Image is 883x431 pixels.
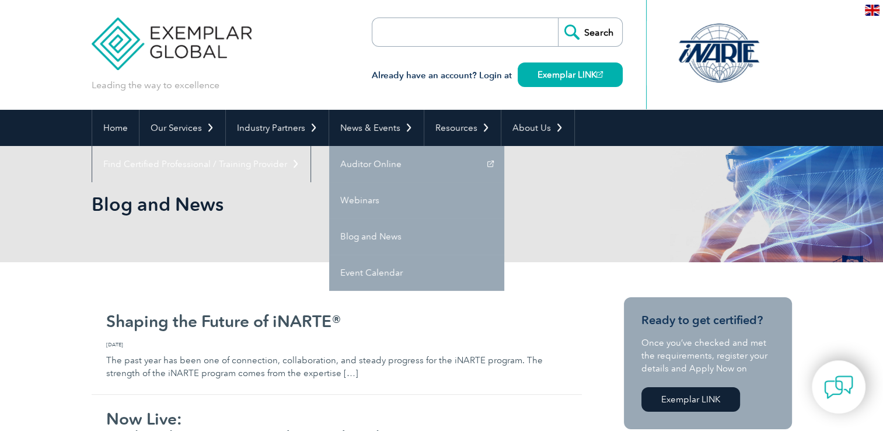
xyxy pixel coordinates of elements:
h2: Shaping the Future of iNARTE® [106,312,567,331]
p: The past year has been one of connection, collaboration, and steady progress for the iNARTE progr... [106,340,567,380]
img: en [865,5,879,16]
p: Leading the way to excellence [92,79,219,92]
h1: Blog and News [92,193,540,215]
span: [DATE] [106,340,567,349]
input: Search [558,18,622,46]
a: Event Calendar [329,255,504,291]
a: About Us [501,110,574,146]
a: Industry Partners [226,110,329,146]
a: Home [92,110,139,146]
a: Exemplar LINK [518,62,623,87]
a: Webinars [329,182,504,218]
a: Our Services [139,110,225,146]
a: Auditor Online [329,146,504,182]
a: Resources [424,110,501,146]
a: Shaping the Future of iNARTE® [DATE] The past year has been one of connection, collaboration, and... [92,297,582,395]
a: News & Events [329,110,424,146]
img: open_square.png [596,71,603,78]
h3: Already have an account? Login at [372,68,623,83]
a: Exemplar LINK [641,387,740,412]
a: Blog and News [329,218,504,255]
img: contact-chat.png [824,373,853,402]
h3: Ready to get certified? [641,313,774,328]
p: Once you’ve checked and met the requirements, register your details and Apply Now on [641,336,774,375]
a: Find Certified Professional / Training Provider [92,146,310,182]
